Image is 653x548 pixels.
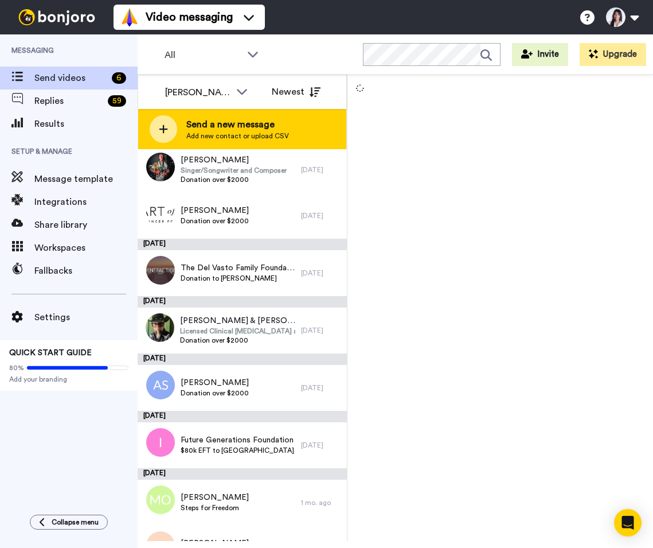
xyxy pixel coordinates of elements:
div: [DATE] [138,296,347,308]
span: Steps for Freedom [181,503,249,512]
img: 21aeb154-a3b6-4694-a12b-954bb86a269d.jpg [146,313,174,342]
div: [DATE] [138,468,347,480]
span: [PERSON_NAME] [181,154,287,166]
div: [DATE] [138,353,347,365]
div: [DATE] [301,211,341,220]
img: 643c3b04-bc1d-41db-b8dd-1cddab806adc.jpg [146,256,175,285]
span: All [165,48,241,62]
div: [PERSON_NAME] [165,85,230,99]
span: Share library [34,218,138,232]
span: Message template [34,172,138,186]
span: Workspaces [34,241,138,255]
span: QUICK START GUIDE [9,349,92,357]
span: [PERSON_NAME] [181,492,249,503]
span: [PERSON_NAME] [181,377,249,388]
button: Upgrade [580,43,646,66]
span: Send a new message [186,118,289,131]
span: Donation over $2000 [180,336,295,345]
img: a9f96742-2cc5-428b-b8c6-82bb0a547f73.jpg [146,153,175,181]
img: mo.png [146,485,175,514]
span: 80% [9,363,24,372]
span: Settings [34,310,138,324]
span: Add new contact or upload CSV [186,131,289,141]
span: [PERSON_NAME] & [PERSON_NAME] [180,315,295,327]
div: [DATE] [301,269,341,278]
span: Donation over $2000 [181,175,287,184]
span: Results [34,117,138,131]
span: Send videos [34,71,107,85]
img: i.png [146,428,175,457]
div: [DATE] [138,411,347,422]
span: The Del Vasto Family Foundation [181,262,295,274]
div: [DATE] [301,165,341,174]
span: Video messaging [146,9,233,25]
div: [DATE] [301,383,341,392]
span: [PERSON_NAME] [181,205,249,216]
img: 13faf52a-6262-4e8c-a971-17d3cfb8f387.jpg [146,199,175,227]
img: vm-color.svg [120,8,139,26]
span: Donation over $2000 [181,388,249,398]
span: Replies [34,94,103,108]
span: Add your branding [9,375,128,384]
span: Donation to [PERSON_NAME] [181,274,295,283]
img: as.png [146,371,175,399]
span: Integrations [34,195,138,209]
div: [DATE] [301,326,341,335]
span: Collapse menu [52,518,99,527]
span: Singer/Songwriter and Composer [181,166,287,175]
div: 59 [108,95,126,107]
div: [DATE] [301,441,341,450]
div: [DATE] [138,239,347,250]
span: $80k EFT to [GEOGRAPHIC_DATA] [181,446,294,455]
span: Licensed Clinical [MEDICAL_DATA] and Musician [180,327,295,336]
img: bj-logo-header-white.svg [14,9,100,25]
button: Invite [512,43,568,66]
span: Fallbacks [34,264,138,278]
div: Open Intercom Messenger [614,509,642,537]
button: Collapse menu [30,515,108,530]
span: Donation over $2000 [181,216,249,226]
div: 1 mo. ago [301,498,341,507]
span: Future Generations Foundation [181,434,294,446]
button: Newest [263,80,329,103]
div: 6 [112,72,126,84]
